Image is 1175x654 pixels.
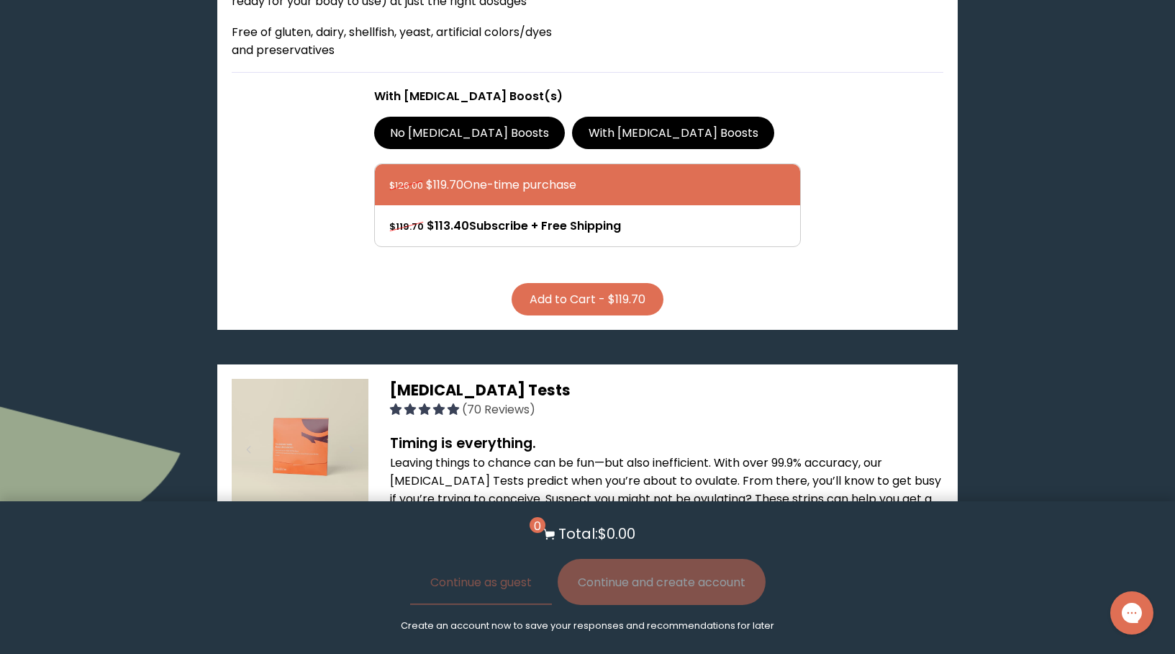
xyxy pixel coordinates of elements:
[512,283,663,315] button: Add to Cart - $119.70
[232,23,571,59] p: Free of gluten, dairy, shellfish, yeast, artificial colors/dyes and preservatives
[1103,586,1161,640] iframe: Gorgias live chat messenger
[374,87,802,105] p: With [MEDICAL_DATA] Boost(s)
[390,380,571,400] span: [MEDICAL_DATA] Tests
[390,401,462,418] span: 4.96 stars
[462,401,535,418] span: (70 Reviews)
[390,434,536,453] strong: Timing is everything.
[572,117,774,148] label: With [MEDICAL_DATA] Boosts
[390,454,943,526] p: Leaving things to chance can be fun—but also inefficient. With over 99.9% accuracy, our [MEDICAL_...
[410,559,552,605] button: Continue as guest
[232,379,368,516] img: thumbnail image
[558,523,635,545] p: Total: $0.00
[374,117,566,148] label: No [MEDICAL_DATA] Boosts
[401,619,774,632] p: Create an account now to save your responses and recommendations for later
[558,559,766,605] button: Continue and create account
[530,517,545,533] span: 0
